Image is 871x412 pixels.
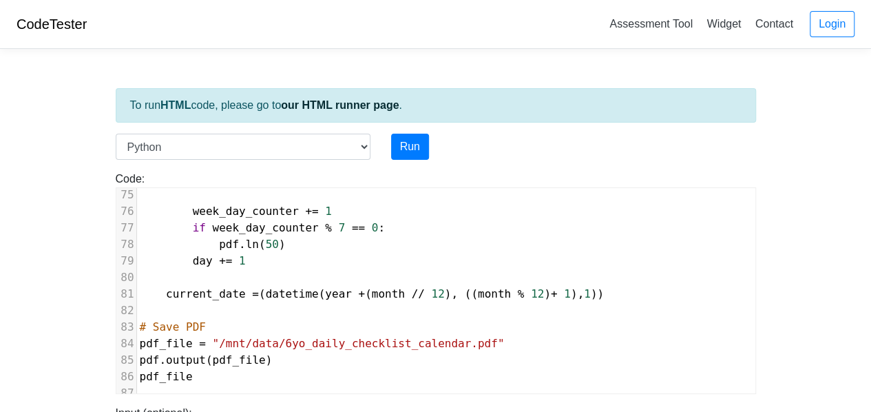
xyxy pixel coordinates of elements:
[701,12,746,35] a: Widget
[212,353,265,367] span: pdf_file
[140,353,273,367] span: . ( )
[193,254,213,267] span: day
[339,221,346,234] span: 7
[750,12,799,35] a: Contact
[810,11,854,37] a: Login
[140,353,160,367] span: pdf
[166,287,246,300] span: current_date
[116,236,136,253] div: 78
[281,99,399,111] a: our HTML runner page
[116,302,136,319] div: 82
[531,287,544,300] span: 12
[116,286,136,302] div: 81
[212,337,504,350] span: "/mnt/data/6yo_daily_checklist_calendar.pdf"
[604,12,698,35] a: Assessment Tool
[252,287,259,300] span: =
[160,99,191,111] strong: HTML
[116,352,136,369] div: 85
[140,238,286,251] span: . ( )
[266,287,319,300] span: datetime
[412,287,425,300] span: //
[239,254,246,267] span: 1
[391,134,429,160] button: Run
[305,205,318,218] span: +=
[116,203,136,220] div: 76
[564,287,571,300] span: 1
[325,205,332,218] span: 1
[116,385,136,402] div: 87
[116,336,136,352] div: 84
[116,319,136,336] div: 83
[219,238,239,251] span: pdf
[584,287,591,300] span: 1
[358,287,365,300] span: +
[166,353,206,367] span: output
[105,171,766,394] div: Code:
[193,221,206,234] span: if
[140,287,605,300] span: ( ( ( ), (( ) ), ))
[116,369,136,385] div: 86
[219,254,232,267] span: +=
[431,287,444,300] span: 12
[352,221,365,234] span: ==
[551,287,558,300] span: +
[116,88,756,123] div: To run code, please go to .
[325,287,352,300] span: year
[140,221,386,234] span: :
[17,17,87,32] a: CodeTester
[116,253,136,269] div: 79
[372,221,379,234] span: 0
[246,238,259,251] span: ln
[518,287,525,300] span: %
[212,221,318,234] span: week_day_counter
[325,221,332,234] span: %
[116,187,136,203] div: 75
[140,337,193,350] span: pdf_file
[116,220,136,236] div: 77
[116,269,136,286] div: 80
[478,287,511,300] span: month
[199,337,206,350] span: =
[372,287,405,300] span: month
[193,205,299,218] span: week_day_counter
[140,370,193,383] span: pdf_file
[140,320,206,333] span: # Save PDF
[266,238,279,251] span: 50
